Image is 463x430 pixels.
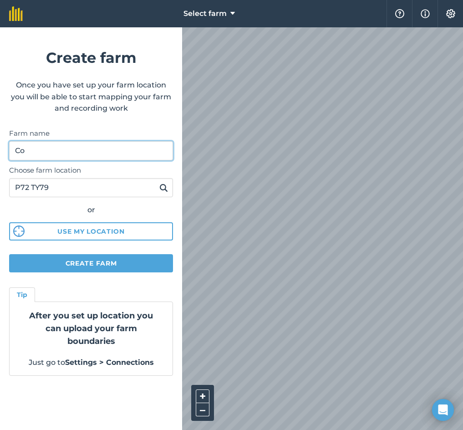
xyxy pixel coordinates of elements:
div: Open Intercom Messenger [432,399,454,421]
input: Enter your farm’s address [9,178,173,197]
img: svg+xml;base64,PHN2ZyB4bWxucz0iaHR0cDovL3d3dy53My5vcmcvMjAwMC9zdmciIHdpZHRoPSIxNyIgaGVpZ2h0PSIxNy... [421,8,430,19]
strong: Settings > Connections [65,358,154,367]
img: svg+xml;base64,PHN2ZyB4bWxucz0iaHR0cDovL3d3dy53My5vcmcvMjAwMC9zdmciIHdpZHRoPSIxOSIgaGVpZ2h0PSIyNC... [159,182,168,193]
button: Create farm [9,254,173,272]
img: A cog icon [445,9,456,18]
p: Once you have set up your farm location you will be able to start mapping your farm and recording... [9,79,173,114]
div: or [9,204,173,216]
h4: Tip [17,290,27,300]
h1: Create farm [9,46,173,69]
p: Just go to [20,357,162,369]
input: Farm name [9,141,173,160]
img: A question mark icon [394,9,405,18]
img: fieldmargin Logo [9,6,23,21]
button: + [196,389,209,403]
button: Use my location [9,222,173,241]
label: Farm name [9,128,173,139]
strong: After you set up location you can upload your farm boundaries [29,311,153,346]
img: svg%3e [13,225,25,237]
label: Choose farm location [9,165,173,176]
button: – [196,403,209,416]
span: Select farm [183,8,227,19]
